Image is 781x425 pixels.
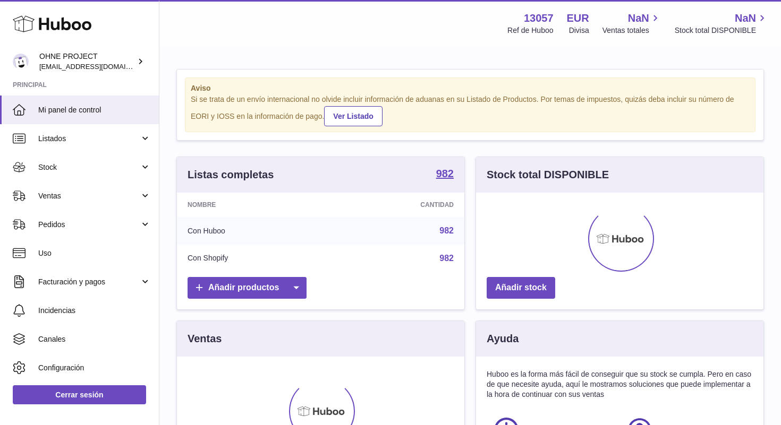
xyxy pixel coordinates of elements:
a: Ver Listado [324,106,382,126]
span: Pedidos [38,220,140,230]
a: NaN Stock total DISPONIBLE [675,11,768,36]
h3: Listas completas [188,168,274,182]
span: NaN [735,11,756,25]
div: OHNE PROJECT [39,51,135,72]
span: Facturación y pagos [38,277,140,287]
span: Mi panel de control [38,105,151,115]
img: support@ohneproject.com [13,54,29,70]
h3: Ayuda [487,332,519,346]
span: NaN [628,11,649,25]
span: Listados [38,134,140,144]
a: 982 [439,226,454,235]
span: Incidencias [38,306,151,316]
a: Añadir stock [487,277,555,299]
a: 982 [436,168,454,181]
a: Cerrar sesión [13,385,146,404]
span: Canales [38,334,151,344]
p: Huboo es la forma más fácil de conseguir que su stock se cumpla. Pero en caso de que necesite ayu... [487,369,753,400]
a: 982 [439,254,454,263]
div: Divisa [569,25,589,36]
h3: Ventas [188,332,222,346]
th: Nombre [177,193,329,217]
td: Con Huboo [177,217,329,245]
div: Si se trata de un envío internacional no olvide incluir información de aduanas en su Listado de P... [191,94,750,126]
a: NaN Ventas totales [602,11,661,36]
div: Ref de Huboo [507,25,553,36]
h3: Stock total DISPONIBLE [487,168,609,182]
strong: 982 [436,168,454,179]
a: Añadir productos [188,277,307,299]
span: [EMAIL_ADDRESS][DOMAIN_NAME] [39,62,156,71]
strong: EUR [567,11,589,25]
span: Configuración [38,363,151,373]
span: Ventas [38,191,140,201]
span: Uso [38,248,151,258]
span: Stock total DISPONIBLE [675,25,768,36]
strong: 13057 [524,11,554,25]
th: Cantidad [329,193,464,217]
td: Con Shopify [177,245,329,272]
span: Stock [38,162,140,172]
strong: Aviso [191,83,750,93]
span: Ventas totales [602,25,661,36]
